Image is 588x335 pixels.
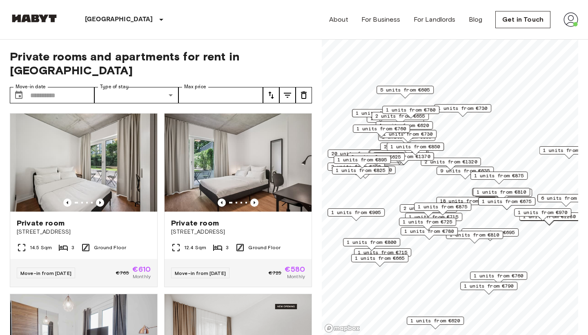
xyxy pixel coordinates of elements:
[464,282,514,290] span: 1 units from €790
[132,266,151,273] span: €610
[437,167,494,179] div: Map marker
[355,255,405,262] span: 1 units from €665
[17,228,151,236] span: [STREET_ADDRESS]
[440,197,493,205] span: 18 units from €650
[71,244,74,251] span: 3
[495,11,550,28] a: Get in Touch
[116,269,129,277] span: €765
[369,150,429,163] div: Map marker
[410,317,460,324] span: 1 units from €620
[386,106,436,114] span: 1 units from €780
[10,14,59,22] img: Habyt
[96,199,104,207] button: Previous image
[382,106,439,118] div: Map marker
[171,228,305,236] span: [STREET_ADDRESS]
[16,83,46,90] label: Move-in date
[370,150,427,163] div: Map marker
[171,218,219,228] span: Private room
[518,209,568,216] span: 1 units from €970
[438,105,488,112] span: 1 units from €730
[30,244,52,251] span: 14.5 Sqm
[85,15,153,25] p: [GEOGRAPHIC_DATA]
[403,218,452,226] span: 1 units from €725
[361,15,401,25] a: For Business
[414,15,456,25] a: For Landlords
[446,231,503,243] div: Map marker
[387,143,444,155] div: Map marker
[356,109,405,117] span: 1 units from €620
[461,228,519,241] div: Map marker
[400,204,457,217] div: Map marker
[473,188,530,201] div: Map marker
[514,208,571,221] div: Map marker
[351,153,401,161] span: 2 units from €625
[20,270,71,276] span: Move-in from [DATE]
[563,12,578,27] img: avatar
[374,152,434,165] div: Map marker
[327,163,385,175] div: Map marker
[352,109,409,122] div: Map marker
[380,86,430,94] span: 5 units from €605
[332,150,384,157] span: 20 units from €655
[482,198,532,205] span: 1 units from €675
[383,130,433,138] span: 1 units from €730
[474,172,524,179] span: 1 units from €875
[329,15,348,25] a: About
[10,49,312,77] span: Private rooms and apartments for rent in [GEOGRAPHIC_DATA]
[336,166,396,179] div: Map marker
[440,167,490,174] span: 9 units from €635
[376,121,433,134] div: Map marker
[250,199,258,207] button: Previous image
[478,197,535,210] div: Map marker
[378,153,430,160] span: 1 units from €1370
[379,122,429,129] span: 1 units from €620
[10,114,157,212] img: Marketing picture of unit DE-01-259-004-01Q
[347,153,405,165] div: Map marker
[296,87,312,103] button: tune
[287,273,305,280] span: Monthly
[331,209,381,216] span: 1 units from €905
[421,158,481,170] div: Map marker
[184,83,206,90] label: Max price
[63,199,71,207] button: Previous image
[474,272,523,279] span: 1 units from €760
[351,254,408,267] div: Map marker
[226,244,229,251] span: 3
[414,203,471,215] div: Map marker
[324,324,360,333] a: Mapbox logo
[100,83,129,90] label: Type of stay
[399,218,456,230] div: Map marker
[347,239,396,246] span: 1 units from €800
[356,125,406,132] span: 1 units from €760
[450,231,499,239] span: 1 units from €810
[407,317,464,329] div: Map marker
[331,163,381,170] span: 2 units from €790
[470,172,528,184] div: Map marker
[437,197,497,210] div: Map marker
[465,229,515,236] span: 2 units from €695
[334,156,391,168] div: Map marker
[401,227,458,240] div: Map marker
[375,112,425,120] span: 2 units from €655
[164,113,312,287] a: Marketing picture of unit DE-01-259-004-03QPrevious imagePrevious imagePrivate room[STREET_ADDRES...
[404,228,454,235] span: 1 units from €780
[343,238,400,251] div: Map marker
[472,188,529,201] div: Map marker
[328,150,388,162] div: Map marker
[263,87,279,103] button: tune
[94,244,126,251] span: Ground Floor
[390,143,440,150] span: 1 units from €850
[378,133,435,145] div: Map marker
[279,87,296,103] button: tune
[353,125,410,137] div: Map marker
[327,208,385,221] div: Map marker
[418,203,468,210] span: 1 units from €875
[373,150,423,158] span: 3 units from €655
[358,249,408,256] span: 1 units from €715
[285,266,305,273] span: €580
[403,205,453,212] span: 2 units from €865
[184,244,206,251] span: 12.4 Sqm
[339,166,392,174] span: 1 units from €1150
[469,15,483,25] a: Blog
[10,113,158,287] a: Marketing picture of unit DE-01-259-004-01QPrevious imagePrevious imagePrivate room[STREET_ADDRES...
